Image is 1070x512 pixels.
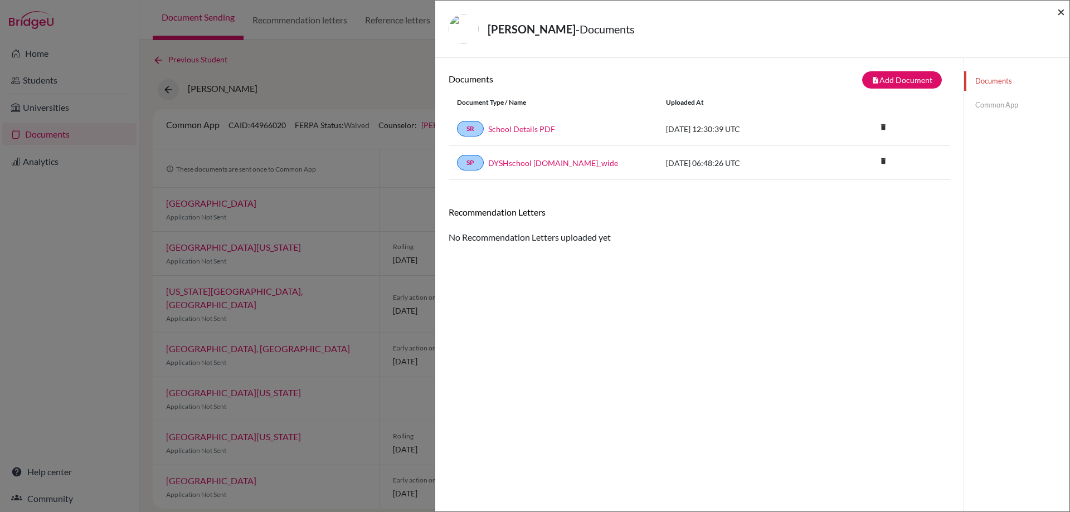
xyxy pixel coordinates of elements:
a: delete [875,120,892,135]
a: Documents [964,71,1069,91]
div: [DATE] 12:30:39 UTC [658,123,825,135]
button: Close [1057,5,1065,18]
h6: Recommendation Letters [449,207,950,217]
span: × [1057,3,1065,19]
a: DYSHschool [DOMAIN_NAME]_wide [488,157,618,169]
div: Document Type / Name [449,97,658,108]
button: note_addAdd Document [862,71,942,89]
div: No Recommendation Letters uploaded yet [449,207,950,244]
strong: [PERSON_NAME] [488,22,576,36]
div: Uploaded at [658,97,825,108]
a: School Details PDF [488,123,555,135]
i: delete [875,153,892,169]
i: note_add [872,76,879,84]
span: - Documents [576,22,635,36]
div: [DATE] 06:48:26 UTC [658,157,825,169]
a: SR [457,121,484,136]
a: Common App [964,95,1069,115]
a: delete [875,154,892,169]
h6: Documents [449,74,699,84]
i: delete [875,119,892,135]
a: SP [457,155,484,170]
